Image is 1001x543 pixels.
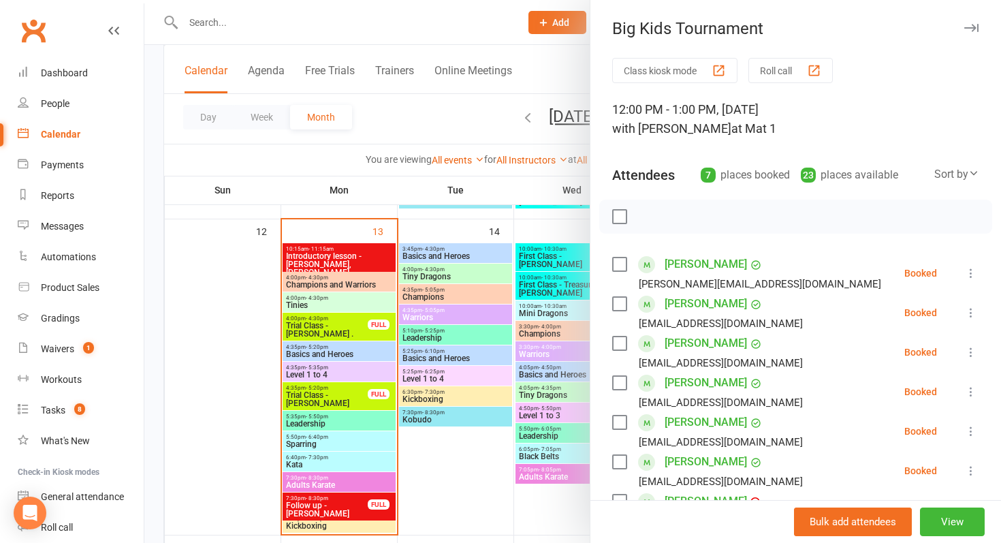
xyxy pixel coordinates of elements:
div: Booked [904,308,937,317]
div: Reports [41,190,74,201]
div: Product Sales [41,282,99,293]
a: [PERSON_NAME] [665,372,747,394]
a: [PERSON_NAME] [665,253,747,275]
div: Roll call [41,522,73,533]
div: Automations [41,251,96,262]
a: Tasks 8 [18,395,144,426]
a: Clubworx [16,14,50,48]
div: People [41,98,69,109]
a: Roll call [18,512,144,543]
div: Sort by [934,166,979,183]
a: Messages [18,211,144,242]
div: [EMAIL_ADDRESS][DOMAIN_NAME] [639,354,803,372]
a: Payments [18,150,144,181]
a: [PERSON_NAME] [665,412,747,433]
div: Booked [904,347,937,357]
div: [EMAIL_ADDRESS][DOMAIN_NAME] [639,433,803,451]
span: 8 [74,403,85,415]
a: Reports [18,181,144,211]
span: with [PERSON_NAME] [612,121,731,136]
div: [PERSON_NAME][EMAIL_ADDRESS][DOMAIN_NAME] [639,275,881,293]
a: Calendar [18,119,144,150]
div: places available [801,166,898,185]
div: [EMAIL_ADDRESS][DOMAIN_NAME] [639,315,803,332]
a: What's New [18,426,144,456]
a: General attendance kiosk mode [18,482,144,512]
button: Bulk add attendees [794,508,912,536]
div: General attendance [41,491,124,502]
div: Big Kids Tournament [590,19,1001,38]
button: View [920,508,985,536]
div: Booked [904,387,937,397]
div: Gradings [41,313,80,324]
div: 12:00 PM - 1:00 PM, [DATE] [612,100,979,138]
span: at Mat 1 [731,121,776,136]
div: Workouts [41,374,82,385]
div: Calendar [41,129,80,140]
div: Attendees [612,166,675,185]
span: 1 [83,342,94,354]
a: [PERSON_NAME] [665,451,747,473]
button: Class kiosk mode [612,58,737,83]
div: Booked [904,466,937,476]
button: Roll call [748,58,833,83]
div: Tasks [41,405,65,416]
div: [EMAIL_ADDRESS][DOMAIN_NAME] [639,473,803,491]
div: 7 [701,168,716,183]
a: Dashboard [18,58,144,89]
a: Automations [18,242,144,273]
a: Product Sales [18,273,144,303]
a: [PERSON_NAME] [665,293,747,315]
a: [PERSON_NAME] [665,491,747,512]
div: Dashboard [41,67,88,78]
div: Booked [904,268,937,278]
a: People [18,89,144,119]
a: Gradings [18,303,144,334]
a: Workouts [18,364,144,395]
div: 23 [801,168,816,183]
div: Waivers [41,343,74,354]
div: Payments [41,159,84,170]
div: Messages [41,221,84,232]
div: [EMAIL_ADDRESS][DOMAIN_NAME] [639,394,803,412]
div: Booked [904,426,937,436]
a: [PERSON_NAME] [665,332,747,354]
div: Open Intercom Messenger [14,497,46,529]
a: Waivers 1 [18,334,144,364]
div: What's New [41,435,90,446]
div: places booked [701,166,790,185]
